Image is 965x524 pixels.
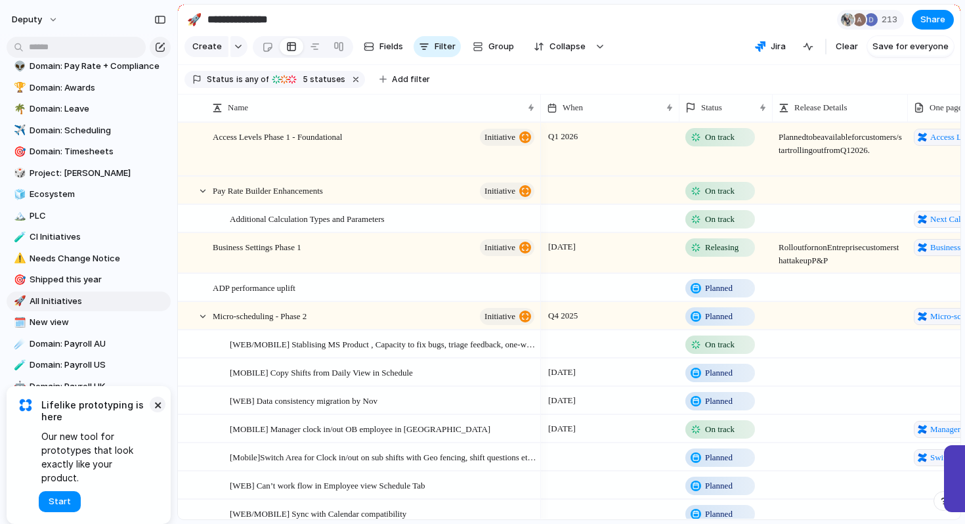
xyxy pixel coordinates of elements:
[484,307,515,326] span: initiative
[7,206,171,226] div: 🏔️PLC
[230,393,377,408] span: [WEB] Data consistency migration by Nov
[830,36,863,57] button: Clear
[705,213,735,226] span: On track
[435,40,456,53] span: Filter
[7,249,171,269] a: ⚠️Needs Change Notice
[545,393,579,408] span: [DATE]
[213,308,307,323] span: Micro-scheduling - Phase 2
[228,101,248,114] span: Name
[7,355,171,375] a: 🧪Domain: Payroll US
[30,316,166,329] span: New view
[30,81,166,95] span: Domain: Awards
[379,40,403,53] span: Fields
[230,211,385,226] span: Additional Calculation Types and Parameters
[545,239,579,255] span: [DATE]
[12,273,25,286] button: 🎯
[7,142,171,162] div: 🎯Domain: Timesheets
[372,70,438,89] button: Add filter
[6,9,65,30] button: deputy
[207,74,234,85] span: Status
[705,366,733,380] span: Planned
[14,294,23,309] div: 🚀
[30,338,166,351] span: Domain: Payroll AU
[480,129,534,146] button: initiative
[920,13,945,26] span: Share
[882,13,901,26] span: 213
[230,364,413,380] span: [MOBILE] Copy Shifts from Daily View in Schedule
[299,74,310,84] span: 5
[30,359,166,372] span: Domain: Payroll US
[705,395,733,408] span: Planned
[12,316,25,329] button: 🗓️
[14,144,23,160] div: 🎯
[14,251,23,266] div: ⚠️
[230,421,490,436] span: [MOBILE] Manager clock in/out OB employee in [GEOGRAPHIC_DATA]
[14,379,23,394] div: 🤖
[213,129,342,144] span: Access Levels Phase 1 - Foundational
[12,209,25,223] button: 🏔️
[7,56,171,76] div: 👽Domain: Pay Rate + Compliance
[12,338,25,351] button: ☄️
[234,72,271,87] button: isany of
[14,208,23,223] div: 🏔️
[7,377,171,397] a: 🤖Domain: Payroll UK
[414,36,461,57] button: Filter
[12,102,25,116] button: 🌴
[12,60,25,73] button: 👽
[836,40,858,53] span: Clear
[14,102,23,117] div: 🌴
[7,185,171,204] a: 🧊Ecosystem
[7,270,171,290] a: 🎯Shipped this year
[750,37,791,56] button: Jira
[30,60,166,73] span: Domain: Pay Rate + Compliance
[30,167,166,180] span: Project: [PERSON_NAME]
[480,239,534,256] button: initiative
[150,397,165,412] button: Dismiss
[526,36,592,57] button: Collapse
[14,273,23,288] div: 🎯
[30,295,166,308] span: All Initiatives
[7,121,171,141] a: ✈️Domain: Scheduling
[14,80,23,95] div: 🏆
[39,491,81,512] button: Start
[12,252,25,265] button: ⚠️
[705,310,733,323] span: Planned
[12,13,42,26] span: deputy
[545,308,581,324] span: Q4 2025
[912,10,954,30] button: Share
[705,479,733,492] span: Planned
[794,101,847,114] span: Release Details
[243,74,268,85] span: any of
[12,230,25,244] button: 🧪
[545,129,581,144] span: Q1 2026
[488,40,514,53] span: Group
[7,334,171,354] a: ☄️Domain: Payroll AU
[14,123,23,138] div: ✈️
[705,241,739,254] span: Releasing
[701,101,722,114] span: Status
[30,124,166,137] span: Domain: Scheduling
[705,131,735,144] span: On track
[7,78,171,98] a: 🏆Domain: Awards
[545,421,579,437] span: [DATE]
[14,358,23,373] div: 🧪
[230,449,536,464] span: [Mobile]Switch Area for Clock in/out on sub shifts with Geo fencing, shift questions etc from sub...
[187,11,202,28] div: 🚀
[563,101,583,114] span: When
[7,313,171,332] div: 🗓️New view
[872,40,949,53] span: Save for everyone
[930,101,965,114] span: One pager
[12,359,25,372] button: 🧪
[12,145,25,158] button: 🎯
[484,238,515,257] span: initiative
[213,280,295,295] span: ADP performance uplift
[705,451,733,464] span: Planned
[30,230,166,244] span: CI Initiatives
[230,477,425,492] span: [WEB] Can’t work flow in Employee view Schedule Tab
[7,292,171,311] div: 🚀All Initiatives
